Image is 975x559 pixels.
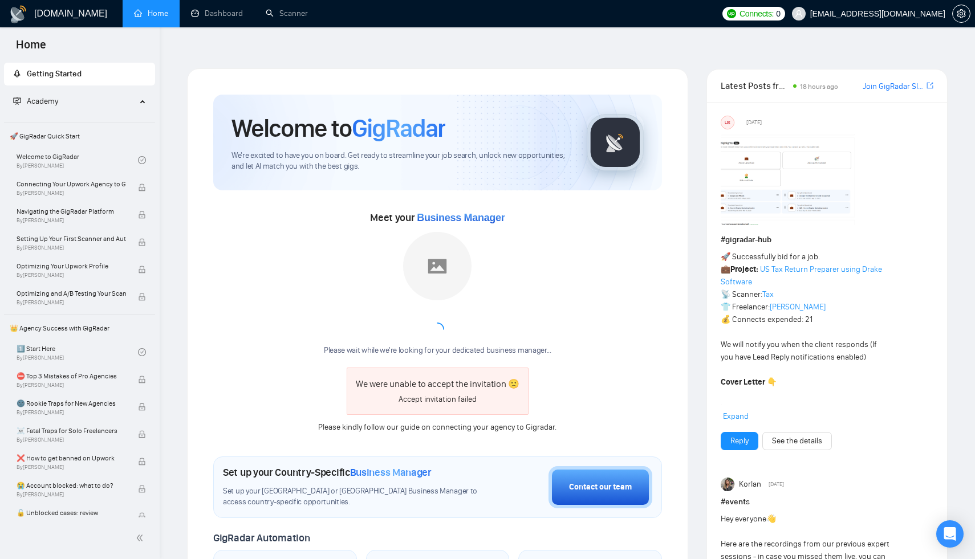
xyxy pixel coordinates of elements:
[762,432,832,450] button: See the details
[403,232,472,300] img: placeholder.png
[721,377,777,387] strong: Cover Letter 👇
[730,435,749,447] a: Reply
[795,10,803,18] span: user
[138,211,146,219] span: lock
[138,485,146,493] span: lock
[17,436,126,443] span: By [PERSON_NAME]
[17,272,126,279] span: By [PERSON_NAME]
[721,79,790,93] span: Latest Posts from the GigRadar Community
[953,9,970,18] span: setting
[776,7,781,20] span: 0
[138,266,146,274] span: lock
[138,458,146,466] span: lock
[587,114,644,171] img: gigradar-logo.png
[927,81,933,90] span: export
[721,116,734,129] div: US
[770,302,826,312] a: [PERSON_NAME]
[17,190,126,197] span: By [PERSON_NAME]
[13,96,58,106] span: Academy
[13,97,21,105] span: fund-projection-screen
[138,183,146,191] span: lock
[138,156,146,164] span: check-circle
[863,80,924,93] a: Join GigRadar Slack Community
[769,479,784,489] span: [DATE]
[17,398,126,409] span: 🌚 Rookie Traps for New Agencies
[5,125,154,148] span: 🚀 GigRadar Quick Start
[17,288,126,299] span: Optimizing and A/B Testing Your Scanner for Better Results
[13,70,21,77] span: rocket
[7,36,55,60] span: Home
[762,289,774,299] a: Tax
[138,512,146,520] span: lock
[952,9,970,18] a: setting
[17,464,126,471] span: By [PERSON_NAME]
[723,411,749,421] span: Expand
[4,63,155,85] li: Getting Started
[310,421,565,434] div: Please kindly follow on connecting your agency to Gigradar.
[772,435,822,447] a: See the details
[138,348,146,356] span: check-circle
[231,113,445,144] h1: Welcome to
[721,234,933,246] h1: # gigradar-hub
[5,317,154,340] span: 👑 Agency Success with GigRadar
[17,206,126,217] span: Navigating the GigRadar Platform
[223,486,481,508] span: Set up your [GEOGRAPHIC_DATA] or [GEOGRAPHIC_DATA] Business Manager to access country-specific op...
[746,117,762,128] span: [DATE]
[17,340,138,365] a: 1️⃣ Start HereBy[PERSON_NAME]
[766,514,776,524] span: 👋
[138,376,146,383] span: lock
[17,370,126,382] span: ⛔ Top 3 Mistakes of Pro Agencies
[739,478,761,491] span: Korlan
[569,481,632,493] div: Contact our team
[17,409,126,416] span: By [PERSON_NAME]
[27,96,58,106] span: Academy
[730,264,758,274] strong: Project:
[721,478,734,491] img: Korlan
[136,532,147,544] span: double-left
[17,299,126,306] span: By [PERSON_NAME]
[138,403,146,411] span: lock
[927,80,933,91] a: export
[350,466,432,479] span: Business Manager
[800,83,838,91] span: 18 hours ago
[17,425,126,436] span: ☠️ Fatal Traps for Solo Freelancers
[17,233,126,244] span: Setting Up Your First Scanner and Auto-Bidder
[17,217,126,224] span: By [PERSON_NAME]
[17,178,126,190] span: Connecting Your Upwork Agency to GigRadar
[356,393,519,406] div: Accept invitation failed
[352,113,445,144] span: GigRadar
[17,452,126,464] span: ❌ How to get banned on Upwork
[138,293,146,301] span: lock
[27,69,82,79] span: Getting Started
[213,532,310,544] span: GigRadar Automation
[721,264,882,287] a: US Tax Return Preparer using Drake Software
[549,466,652,508] button: Contact our team
[134,9,168,18] a: homeHome
[191,9,243,18] a: dashboardDashboard
[17,491,126,498] span: By [PERSON_NAME]
[223,466,432,479] h1: Set up your Country-Specific
[17,148,138,173] a: Welcome to GigRadarBy[PERSON_NAME]
[952,5,970,23] button: setting
[721,496,933,508] h1: # events
[9,5,27,23] img: logo
[17,260,126,272] span: Optimizing Your Upwork Profile
[138,430,146,438] span: lock
[721,134,858,225] img: F09354QB7SM-image.png
[266,9,308,18] a: searchScanner
[17,507,126,519] span: 🔓 Unblocked cases: review
[17,244,126,251] span: By [PERSON_NAME]
[417,212,505,223] span: Business Manager
[387,422,420,432] a: our guide
[936,520,964,548] div: Open Intercom Messenger
[721,432,758,450] button: Reply
[727,9,736,18] img: upwork-logo.png
[370,211,505,224] span: Meet your
[138,238,146,246] span: lock
[740,7,774,20] span: Connects:
[430,322,445,337] span: loading
[356,377,519,391] div: We were unable to accept the invitation 🙁
[310,345,565,356] div: Please wait while we're looking for your dedicated business manager...
[17,480,126,491] span: 😭 Account blocked: what to do?
[17,382,126,389] span: By [PERSON_NAME]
